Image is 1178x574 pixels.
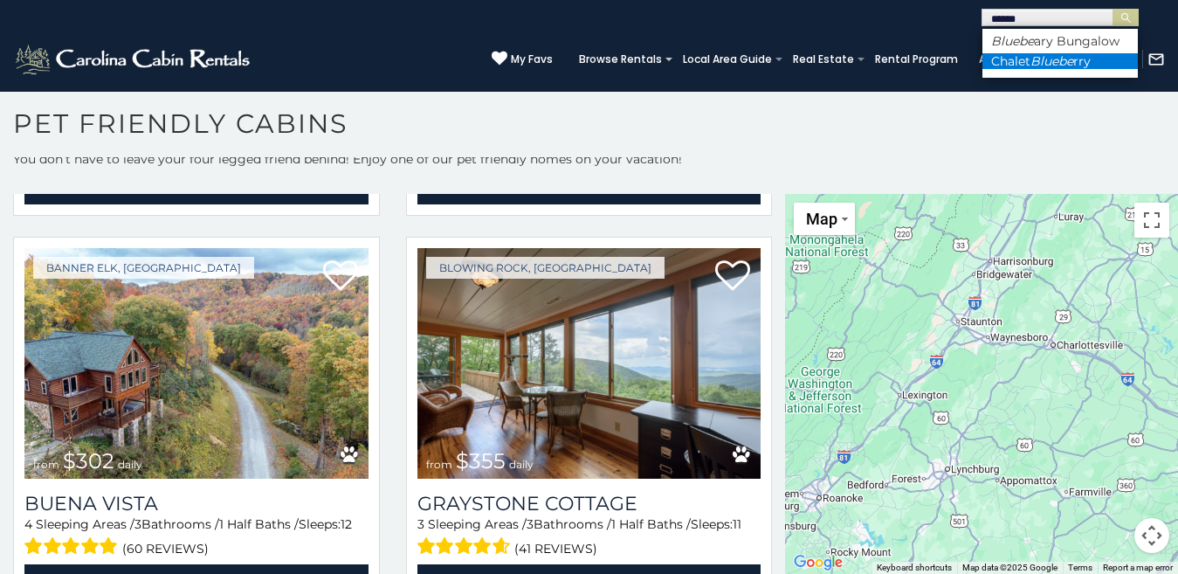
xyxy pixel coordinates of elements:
span: $355 [456,448,506,474]
span: from [426,458,452,471]
span: 1 Half Baths / [611,516,691,532]
li: Chalet rry [982,53,1138,69]
a: Real Estate [784,47,863,72]
a: Buena Vista [24,492,369,515]
span: 11 [733,516,741,532]
span: (60 reviews) [122,537,209,560]
a: Browse Rentals [570,47,671,72]
a: Open this area in Google Maps (opens a new window) [789,551,847,574]
span: (41 reviews) [514,537,597,560]
button: Toggle fullscreen view [1134,203,1169,238]
li: ary Bungalow [982,33,1138,49]
span: $302 [63,448,114,474]
span: 1 Half Baths / [219,516,299,532]
a: Add to favorites [715,259,750,295]
button: Keyboard shortcuts [877,562,952,574]
button: Change map style [794,203,855,235]
a: Rental Program [866,47,967,72]
span: 3 [134,516,141,532]
span: Map data ©2025 Google [962,563,1057,572]
a: My Favs [492,51,553,68]
a: About [970,47,1021,72]
span: 12 [341,516,352,532]
img: mail-regular-white.png [1147,51,1165,68]
span: 3 [417,516,424,532]
a: Terms (opens in new tab) [1068,563,1092,572]
a: Local Area Guide [674,47,781,72]
div: Sleeping Areas / Bathrooms / Sleeps: [417,515,761,560]
button: Map camera controls [1134,518,1169,553]
span: 4 [24,516,32,532]
span: daily [118,458,142,471]
img: White-1-2.png [13,42,255,77]
span: from [33,458,59,471]
em: Bluebe [1030,53,1073,69]
em: Bluebe [991,33,1034,49]
a: Banner Elk, [GEOGRAPHIC_DATA] [33,257,254,279]
span: Map [806,210,837,228]
a: Report a map error [1103,563,1173,572]
span: 3 [527,516,534,532]
img: Buena Vista [24,248,369,479]
img: Google [789,551,847,574]
img: Graystone Cottage [417,248,761,479]
a: Graystone Cottage from $355 daily [417,248,761,479]
a: Blowing Rock, [GEOGRAPHIC_DATA] [426,257,665,279]
a: Graystone Cottage [417,492,761,515]
span: daily [509,458,534,471]
div: Sleeping Areas / Bathrooms / Sleeps: [24,515,369,560]
span: My Favs [511,52,553,67]
a: Add to favorites [323,259,358,295]
a: Buena Vista from $302 daily [24,248,369,479]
